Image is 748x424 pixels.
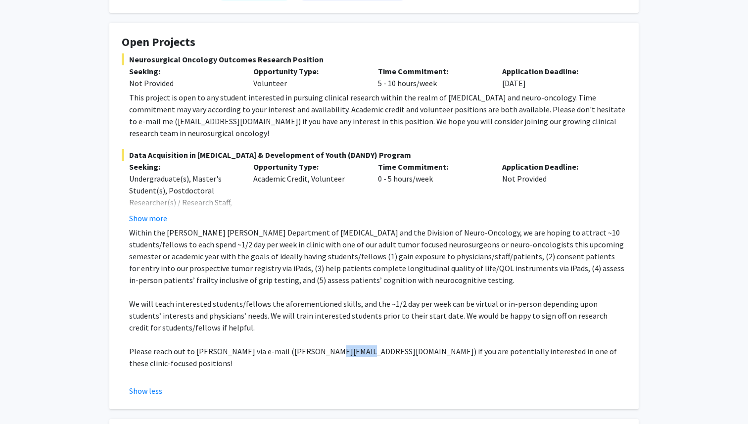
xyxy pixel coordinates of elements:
[371,65,495,89] div: 5 - 10 hours/week
[129,173,238,232] div: Undergraduate(s), Master's Student(s), Postdoctoral Researcher(s) / Research Staff, Medical Resid...
[371,161,495,224] div: 0 - 5 hours/week
[246,161,370,224] div: Academic Credit, Volunteer
[495,65,619,89] div: [DATE]
[502,161,611,173] p: Application Deadline:
[378,161,487,173] p: Time Commitment:
[129,385,162,397] button: Show less
[129,77,238,89] div: Not Provided
[129,65,238,77] p: Seeking:
[502,65,611,77] p: Application Deadline:
[129,161,238,173] p: Seeking:
[129,92,626,139] div: This project is open to any student interested in pursuing clinical research within the realm of ...
[495,161,619,224] div: Not Provided
[253,65,363,77] p: Opportunity Type:
[246,65,370,89] div: Volunteer
[129,227,626,286] p: Within the [PERSON_NAME] [PERSON_NAME] Department of [MEDICAL_DATA] and the Division of Neuro-Onc...
[378,65,487,77] p: Time Commitment:
[7,379,42,417] iframe: Chat
[129,298,626,333] p: We will teach interested students/fellows the aforementioned skills, and the ~1/2 day per week ca...
[122,149,626,161] span: Data Acquisition in [MEDICAL_DATA] & Development of Youth (DANDY) Program
[122,53,626,65] span: Neurosurgical Oncology Outcomes Research Position
[253,161,363,173] p: Opportunity Type:
[122,35,626,49] h4: Open Projects
[129,345,626,369] p: Please reach out to [PERSON_NAME] via e-mail ([PERSON_NAME][EMAIL_ADDRESS][DOMAIN_NAME]) if you a...
[129,212,167,224] button: Show more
